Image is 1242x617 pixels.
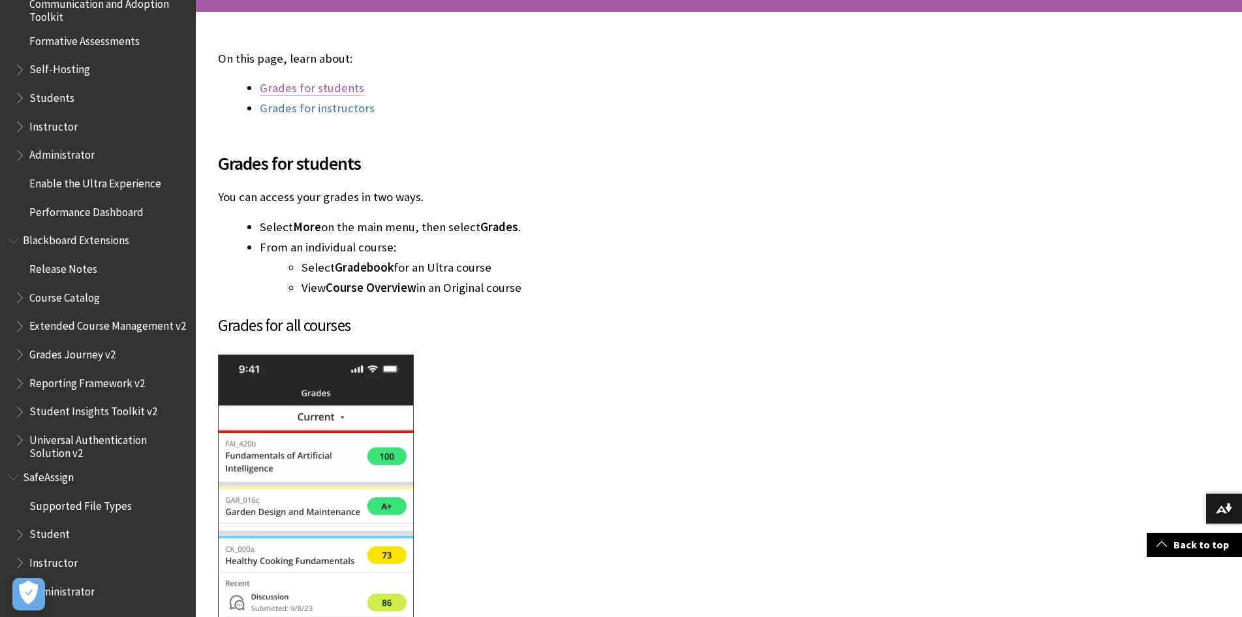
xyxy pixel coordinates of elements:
span: Instructor [29,552,78,569]
li: Select on the main menu, then select . [260,218,1027,236]
span: Gradebook [335,260,394,275]
p: You can access your grades in two ways. [218,189,1027,206]
span: Course Overview [326,280,416,295]
h3: Grades for all courses [218,313,1027,338]
li: View in an Original course [302,279,1027,297]
span: SafeAssign [23,466,74,484]
li: From an individual course: [260,238,1027,297]
span: Administrator [29,144,95,162]
button: Open Preferences [12,578,45,610]
span: Course Catalog [29,287,100,304]
span: Grades [480,219,518,234]
span: Supported File Types [29,495,132,513]
span: More [293,219,321,234]
span: Student [29,524,70,541]
a: Grades for students [260,80,364,96]
span: Universal Authentication Solution v2 [29,429,187,460]
li: Select for an Ultra course [302,259,1027,277]
span: Instructor [29,116,78,133]
span: Student Insights Toolkit v2 [29,401,157,419]
nav: Book outline for Blackboard Extensions [8,230,188,460]
span: Grades Journey v2 [29,343,116,361]
span: Release Notes [29,258,97,276]
span: Administrator [29,580,95,598]
a: Back to top [1147,533,1242,557]
span: Enable the Ultra Experience [29,172,161,190]
a: Grades for instructors [260,101,375,116]
span: Performance Dashboard [29,201,144,219]
span: Formative Assessments [29,30,140,48]
span: Extended Course Management v2 [29,315,186,333]
span: Self-Hosting [29,59,90,76]
span: Reporting Framework v2 [29,372,145,390]
p: On this page, learn about: [218,50,1027,67]
span: Grades for students [218,150,1027,177]
span: Students [29,87,74,104]
nav: Book outline for Blackboard SafeAssign [8,466,188,602]
span: Blackboard Extensions [23,230,129,247]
